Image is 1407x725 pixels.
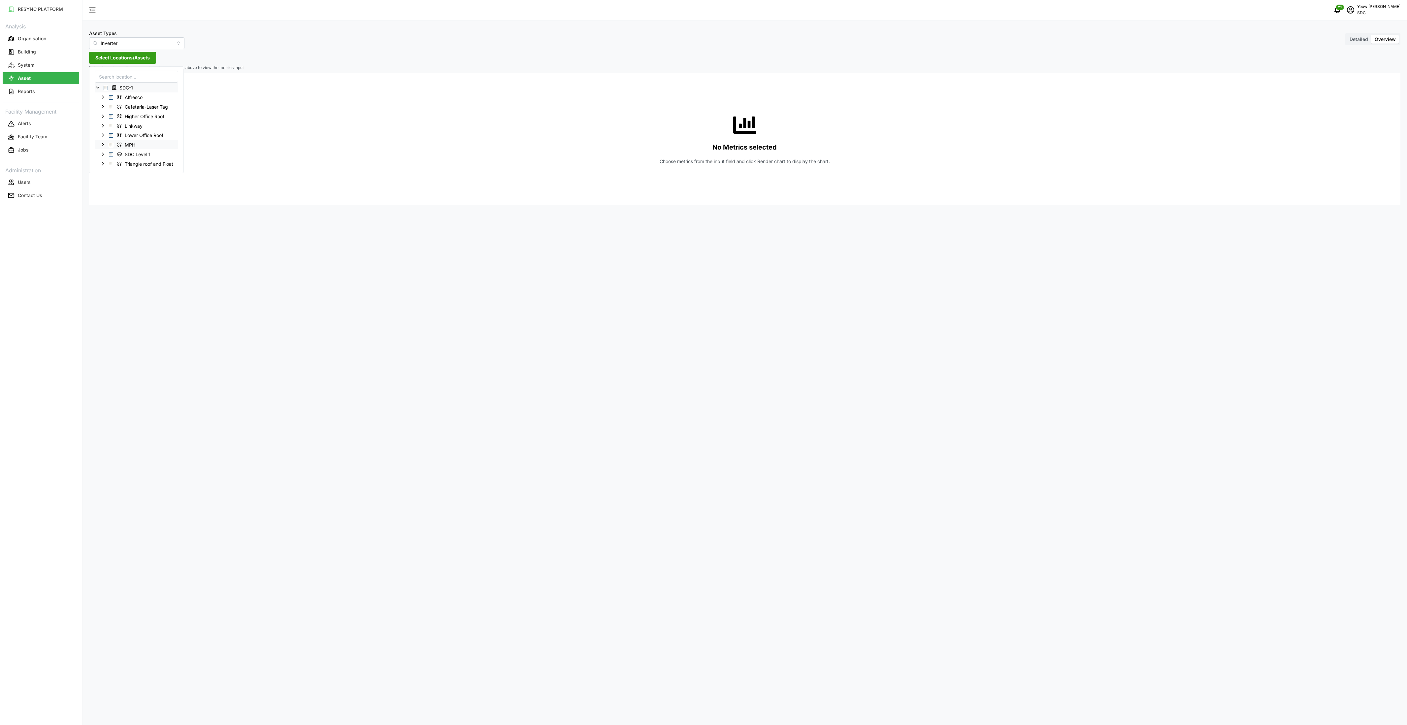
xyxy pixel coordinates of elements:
button: Organisation [3,33,79,45]
span: Higher Office Roof [125,113,164,120]
span: SDC-1 [119,85,133,91]
span: Lower Office Roof [114,131,168,139]
a: Jobs [3,144,79,157]
span: Cafetaria-Laser Tag [114,103,173,111]
a: Users [3,176,79,189]
button: RESYNC PLATFORM [3,3,79,15]
p: System [18,62,34,68]
span: Higher Office Roof [114,112,169,120]
p: Users [18,179,31,186]
a: Facility Team [3,130,79,144]
div: Select Locations/Assets [89,66,184,173]
span: SDC-1 [109,84,138,91]
p: Yeow [PERSON_NAME] [1357,4,1400,10]
button: Building [3,46,79,58]
button: notifications [1331,3,1344,17]
span: SDC Level 1 [114,150,155,158]
p: Facility Management [3,106,79,116]
p: Facility Team [18,133,47,140]
span: Alfresco [125,94,143,101]
span: Select Linkway [109,124,113,128]
span: Linkway [125,122,143,129]
p: Reports [18,88,35,95]
p: Organisation [18,35,46,42]
button: System [3,59,79,71]
button: Reports [3,86,79,97]
span: MPH [114,141,140,149]
span: Select Lower Office Roof [109,133,113,138]
a: Contact Us [3,189,79,202]
p: Building [18,49,36,55]
span: 21 [1338,5,1342,10]
span: Select SDC-1 [104,86,108,90]
span: Lower Office Roof [125,132,163,139]
a: Reports [3,85,79,98]
button: schedule [1344,3,1357,17]
button: Users [3,176,79,188]
button: Alerts [3,118,79,130]
p: Alerts [18,120,31,127]
p: Asset [18,75,31,82]
span: Triangle roof and Float [125,160,173,167]
span: Select Alfresco [109,95,113,100]
a: Asset [3,72,79,85]
button: Select Locations/Assets [89,52,156,64]
span: Alfresco [114,93,147,101]
span: Detailed [1350,36,1368,42]
p: No Metrics selected [713,142,777,153]
span: Triangle roof and Float [114,159,178,167]
p: Choose metrics from the input field and click Render chart to display the chart. [660,158,830,165]
span: Select SDC Level 1 [109,152,113,156]
span: Select MPH [109,143,113,147]
button: Facility Team [3,131,79,143]
p: Select items in the 'Select Locations/Assets' button above to view the metrics input [89,65,1400,71]
p: RESYNC PLATFORM [18,6,63,13]
span: Select Cafetaria-Laser Tag [109,105,113,109]
span: Select Triangle roof and Float [109,162,113,166]
input: Search location... [95,71,178,83]
label: Asset Types [89,30,117,37]
p: Administration [3,165,79,175]
button: Jobs [3,144,79,156]
p: Jobs [18,147,29,153]
a: RESYNC PLATFORM [3,3,79,16]
a: Building [3,45,79,58]
button: Contact Us [3,190,79,201]
span: MPH [125,142,135,148]
span: Overview [1375,36,1396,42]
a: Alerts [3,117,79,130]
p: SDC [1357,10,1400,16]
span: Select Locations/Assets [95,52,150,63]
p: Analysis [3,21,79,31]
span: Linkway [114,121,147,129]
span: SDC Level 1 [125,151,150,158]
button: Asset [3,72,79,84]
a: System [3,58,79,72]
span: Cafetaria-Laser Tag [125,104,168,110]
p: Contact Us [18,192,42,199]
a: Organisation [3,32,79,45]
span: Select Higher Office Roof [109,114,113,119]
